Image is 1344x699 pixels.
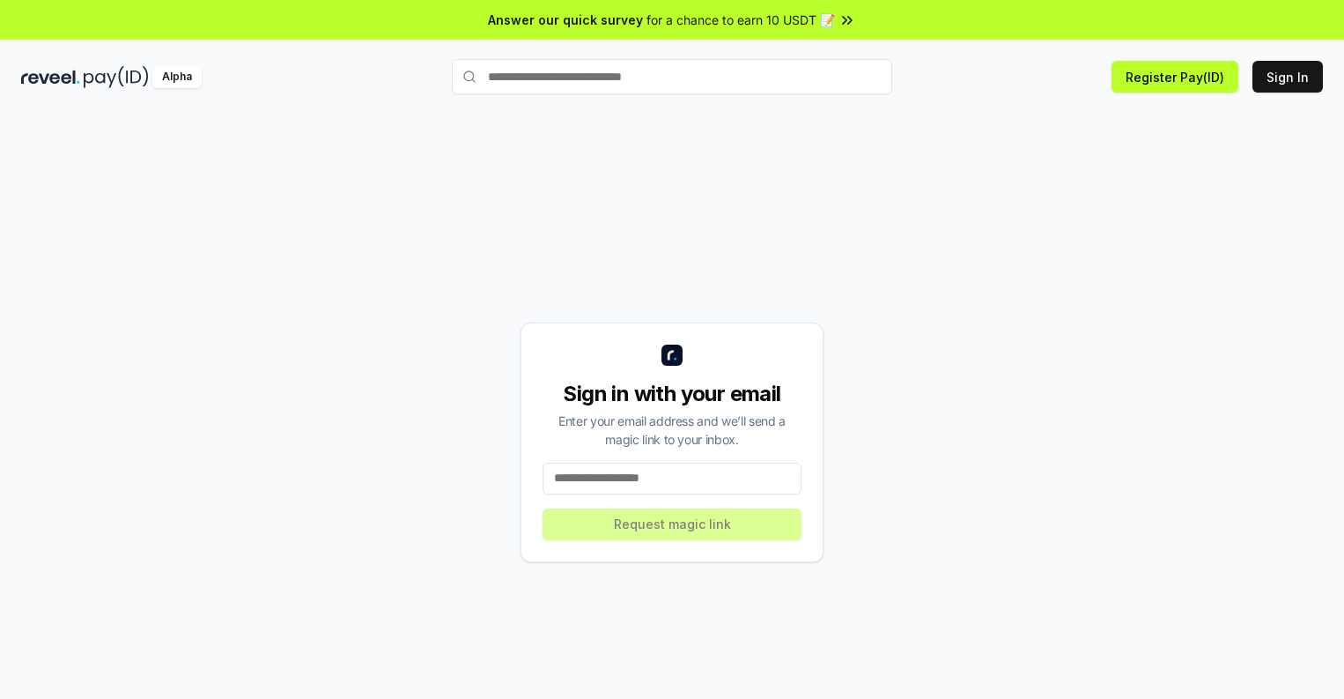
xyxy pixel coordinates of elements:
div: Enter your email address and we’ll send a magic link to your inbox. [543,412,801,449]
button: Register Pay(ID) [1111,61,1238,93]
div: Sign in with your email [543,380,801,408]
img: pay_id [84,66,149,88]
button: Sign In [1252,61,1323,93]
img: logo_small [661,345,683,366]
img: reveel_dark [21,66,80,88]
span: for a chance to earn 10 USDT 📝 [646,11,835,29]
span: Answer our quick survey [488,11,643,29]
div: Alpha [152,66,202,88]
